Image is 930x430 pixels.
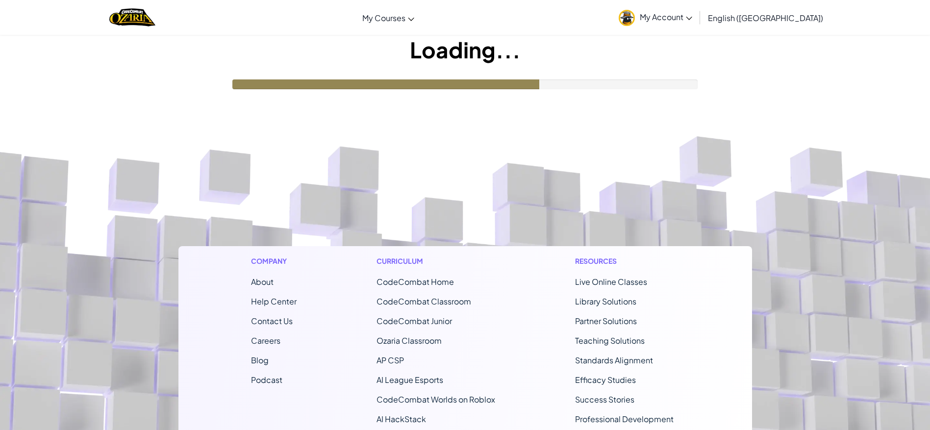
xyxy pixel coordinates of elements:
span: Contact Us [251,316,293,326]
a: About [251,277,274,287]
a: Blog [251,355,269,365]
span: My Courses [362,13,405,23]
a: English ([GEOGRAPHIC_DATA]) [703,4,828,31]
h1: Curriculum [377,256,495,266]
a: Ozaria by CodeCombat logo [109,7,155,27]
a: Help Center [251,296,297,306]
a: Live Online Classes [575,277,647,287]
h1: Resources [575,256,679,266]
img: avatar [619,10,635,26]
a: AI League Esports [377,375,443,385]
a: Efficacy Studies [575,375,636,385]
a: Success Stories [575,394,634,405]
a: AP CSP [377,355,404,365]
a: Standards Alignment [575,355,653,365]
a: CodeCombat Classroom [377,296,471,306]
a: Professional Development [575,414,674,424]
a: My Courses [357,4,419,31]
h1: Company [251,256,297,266]
a: CodeCombat Junior [377,316,452,326]
a: Teaching Solutions [575,335,645,346]
a: AI HackStack [377,414,426,424]
a: My Account [614,2,697,33]
a: Ozaria Classroom [377,335,442,346]
a: Podcast [251,375,282,385]
span: CodeCombat Home [377,277,454,287]
a: Library Solutions [575,296,636,306]
img: Home [109,7,155,27]
span: My Account [640,12,692,22]
a: CodeCombat Worlds on Roblox [377,394,495,405]
a: Partner Solutions [575,316,637,326]
a: Careers [251,335,280,346]
span: English ([GEOGRAPHIC_DATA]) [708,13,823,23]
